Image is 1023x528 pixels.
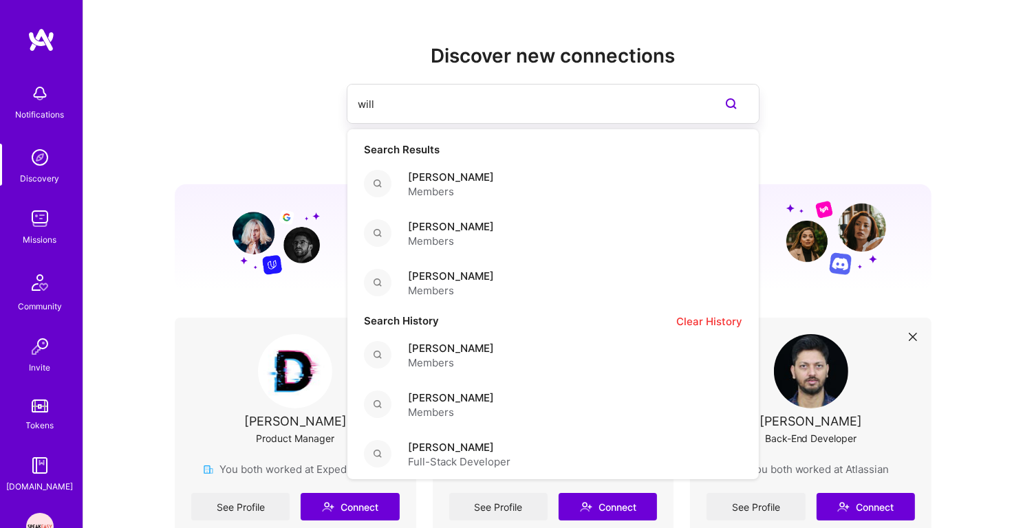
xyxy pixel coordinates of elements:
[191,493,290,520] a: See Profile
[256,431,334,445] div: Product Manager
[175,45,932,67] h2: Discover new connections
[220,199,320,275] img: Grow your network
[909,333,917,341] i: icon Close
[7,479,74,494] div: [DOMAIN_NAME]
[760,414,862,428] div: [PERSON_NAME]
[374,400,382,408] i: icon Search
[374,450,382,458] i: icon Search
[374,179,382,188] i: icon Search
[408,390,494,405] span: [PERSON_NAME]
[837,500,850,513] i: icon Connect
[408,269,494,283] span: [PERSON_NAME]
[374,351,382,359] i: icon Search
[408,440,510,454] span: [PERSON_NAME]
[408,170,494,184] span: [PERSON_NAME]
[676,314,742,329] span: Clear History
[26,333,54,360] img: Invite
[559,493,657,520] button: Connect
[258,334,332,408] img: User Avatar
[408,184,494,199] span: Members
[21,171,60,186] div: Discovery
[358,87,693,122] input: Search builders by name
[16,107,65,122] div: Notifications
[408,454,510,469] span: Full-Stack Developer
[765,431,857,445] div: Back-End Developer
[817,493,915,520] button: Connect
[733,462,890,476] div: You both worked at Atlassian
[374,229,382,237] i: icon Search
[408,405,494,419] span: Members
[707,493,805,520] a: See Profile
[23,232,57,247] div: Missions
[408,234,494,248] span: Members
[786,200,886,275] img: Grow your network
[723,96,740,112] i: icon SearchPurple
[30,360,51,375] div: Invite
[449,493,548,520] a: See Profile
[26,205,54,232] img: teamwork
[408,219,494,234] span: [PERSON_NAME]
[774,334,848,408] img: User Avatar
[347,315,455,327] h4: Search History
[26,452,54,479] img: guide book
[23,266,56,299] img: Community
[28,27,55,52] img: logo
[408,341,494,355] span: [PERSON_NAME]
[26,418,54,432] div: Tokens
[374,278,382,287] i: icon Search
[408,355,494,370] span: Members
[18,299,62,313] div: Community
[408,283,494,298] span: Members
[203,464,214,475] img: company icon
[26,80,54,107] img: bell
[347,144,759,156] h4: Search Results
[244,414,347,428] div: [PERSON_NAME]
[301,493,399,520] button: Connect
[580,500,592,513] i: icon Connect
[32,399,48,412] img: tokens
[203,462,388,476] div: You both worked at Expedia Group
[322,500,334,513] i: icon Connect
[26,144,54,171] img: discovery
